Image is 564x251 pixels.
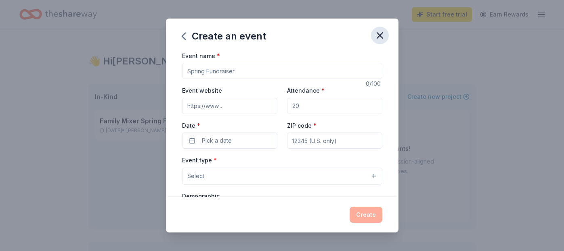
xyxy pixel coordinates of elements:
[287,133,382,149] input: 12345 (U.S. only)
[182,52,220,60] label: Event name
[287,98,382,114] input: 20
[187,171,204,181] span: Select
[182,63,382,79] input: Spring Fundraiser
[202,136,232,145] span: Pick a date
[182,87,222,95] label: Event website
[182,192,220,200] label: Demographic
[182,168,382,185] button: Select
[366,79,382,89] div: 0 /100
[182,122,277,130] label: Date
[182,133,277,149] button: Pick a date
[287,87,325,95] label: Attendance
[182,30,266,43] div: Create an event
[182,98,277,114] input: https://www...
[287,122,317,130] label: ZIP code
[182,156,217,164] label: Event type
